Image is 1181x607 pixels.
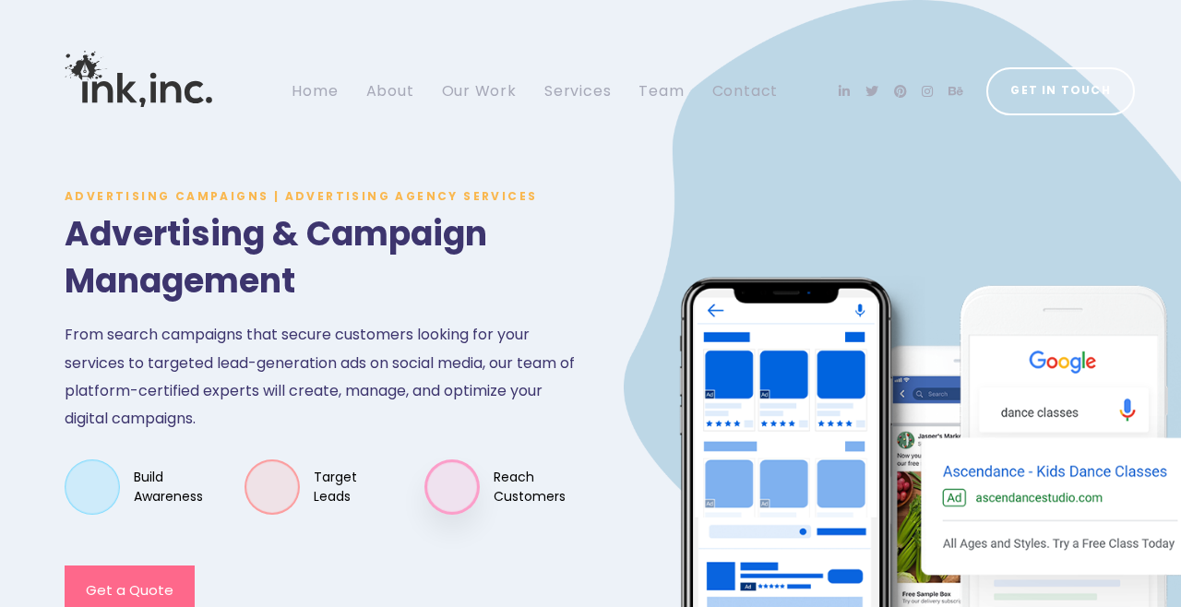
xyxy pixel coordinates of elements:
span: Home [292,80,338,101]
span: Get in Touch [1010,80,1110,101]
h3: Target Leads [314,468,397,506]
img: Ink, Inc. | Marketing Agency [46,17,231,141]
span: Get a Quote [86,577,173,604]
span: About [366,80,414,101]
h3: Build Awareness [134,468,217,506]
span: Advertising Campaigns | Advertising Agency Services [65,186,537,207]
span: Services [544,80,611,101]
span: Advertising & Campaign Management [65,211,577,304]
h3: Reach Customers [494,468,577,506]
span: Contact [712,80,779,101]
span: Team [638,80,684,101]
span: Our Work [442,80,517,101]
a: Get in Touch [986,67,1135,115]
span: From search campaigns that secure customers looking for your services to targeted lead-generation... [65,321,577,434]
